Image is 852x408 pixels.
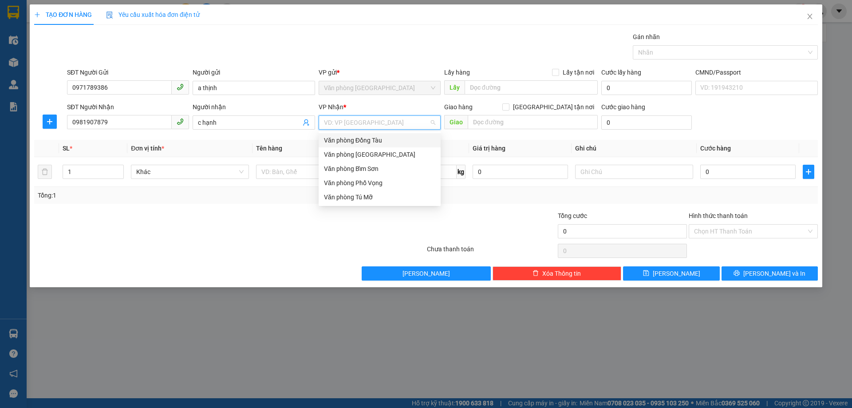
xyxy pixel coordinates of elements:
[67,102,189,112] div: SĐT Người Nhận
[806,13,813,20] span: close
[106,12,113,19] img: icon
[653,269,700,278] span: [PERSON_NAME]
[509,102,598,112] span: [GEOGRAPHIC_DATA] tận nơi
[362,266,491,281] button: [PERSON_NAME]
[803,165,814,179] button: plus
[131,145,164,152] span: Đơn vị tính
[319,190,441,204] div: Văn phòng Tú Mỡ
[601,103,645,111] label: Cước giao hàng
[106,11,200,18] span: Yêu cầu xuất hóa đơn điện tử
[324,150,435,159] div: Văn phòng [GEOGRAPHIC_DATA]
[797,4,822,29] button: Close
[177,118,184,125] span: phone
[63,145,70,152] span: SL
[623,266,719,281] button: save[PERSON_NAME]
[38,190,329,200] div: Tổng: 1
[643,270,649,277] span: save
[193,67,315,77] div: Người gửi
[256,145,282,152] span: Tên hàng
[303,119,310,126] span: user-add
[67,67,189,77] div: SĐT Người Gửi
[324,178,435,188] div: Văn phòng Phố Vọng
[324,164,435,174] div: Văn phòng Bỉm Sơn
[319,147,441,162] div: Văn phòng Thanh Hóa
[558,212,587,219] span: Tổng cước
[689,212,748,219] label: Hình thức thanh toán
[493,266,622,281] button: deleteXóa Thông tin
[43,115,57,129] button: plus
[700,145,731,152] span: Cước hàng
[136,165,244,178] span: Khác
[319,176,441,190] div: Văn phòng Phố Vọng
[38,165,52,179] button: delete
[324,192,435,202] div: Văn phòng Tú Mỡ
[572,140,697,157] th: Ghi chú
[473,145,505,152] span: Giá trị hàng
[601,69,641,76] label: Cước lấy hàng
[601,81,692,95] input: Cước lấy hàng
[256,165,374,179] input: VD: Bàn, Ghế
[43,118,56,125] span: plus
[444,80,465,95] span: Lấy
[633,33,660,40] label: Gán nhãn
[532,270,539,277] span: delete
[722,266,818,281] button: printer[PERSON_NAME] và In
[743,269,805,278] span: [PERSON_NAME] và In
[319,133,441,147] div: Văn phòng Đồng Tàu
[444,115,468,129] span: Giao
[402,269,450,278] span: [PERSON_NAME]
[444,103,473,111] span: Giao hàng
[601,115,692,130] input: Cước giao hàng
[468,115,598,129] input: Dọc đường
[559,67,598,77] span: Lấy tận nơi
[734,270,740,277] span: printer
[319,162,441,176] div: Văn phòng Bỉm Sơn
[542,269,581,278] span: Xóa Thông tin
[426,244,557,260] div: Chưa thanh toán
[575,165,693,179] input: Ghi Chú
[319,67,441,77] div: VP gửi
[177,83,184,91] span: phone
[34,11,92,18] span: TẠO ĐƠN HÀNG
[473,165,568,179] input: 0
[695,67,817,77] div: CMND/Passport
[465,80,598,95] input: Dọc đường
[34,12,40,18] span: plus
[324,81,435,95] span: Văn phòng Thanh Hóa
[324,135,435,145] div: Văn phòng Đồng Tàu
[457,165,465,179] span: kg
[319,103,343,111] span: VP Nhận
[803,168,814,175] span: plus
[444,69,470,76] span: Lấy hàng
[193,102,315,112] div: Người nhận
